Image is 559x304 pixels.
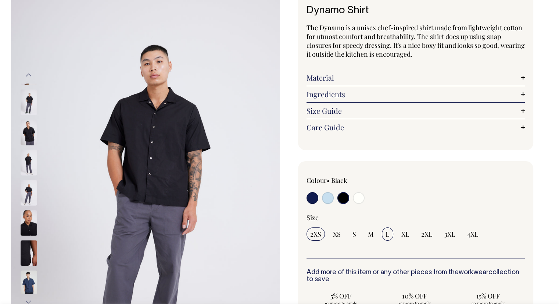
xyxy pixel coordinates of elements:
[368,230,374,238] span: M
[310,230,321,238] span: 2XS
[386,230,390,238] span: L
[21,210,37,236] img: black
[463,227,482,241] input: 4XL
[21,119,37,145] img: black
[23,67,34,84] button: Previous
[418,227,436,241] input: 2XL
[310,291,372,300] span: 5% OFF
[307,106,525,115] a: Size Guide
[349,227,360,241] input: S
[401,230,409,238] span: XL
[441,227,459,241] input: 3XL
[307,176,394,185] div: Colour
[457,291,519,300] span: 15% OFF
[307,123,525,132] a: Care Guide
[307,269,525,284] h6: Add more of this item or any other pieces from the collection to save
[329,227,344,241] input: XS
[21,270,37,296] img: dark-navy
[467,230,479,238] span: 4XL
[421,230,433,238] span: 2XL
[307,213,525,222] div: Size
[307,227,325,241] input: 2XS
[459,269,488,276] a: workwear
[21,149,37,175] img: black
[444,230,455,238] span: 3XL
[21,180,37,205] img: black
[21,240,37,266] img: black
[307,23,525,59] span: The Dynamo is a unisex chef-inspired shirt made from lightweight cotton for utmost comfort and br...
[21,89,37,115] img: black
[331,176,347,185] label: Black
[384,291,445,300] span: 10% OFF
[307,5,525,17] h1: Dynamo Shirt
[307,90,525,99] a: Ingredients
[352,230,356,238] span: S
[382,227,393,241] input: L
[333,230,341,238] span: XS
[398,227,413,241] input: XL
[307,73,525,82] a: Material
[364,227,377,241] input: M
[327,176,330,185] span: •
